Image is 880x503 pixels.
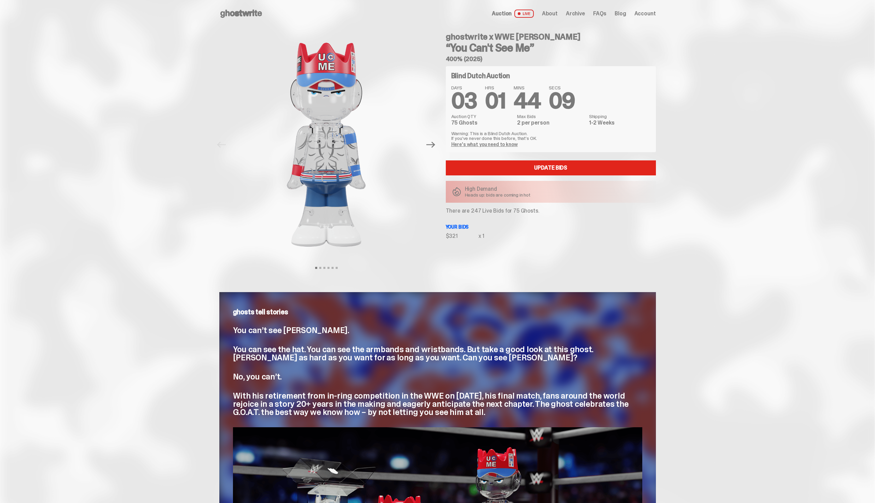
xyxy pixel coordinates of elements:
[451,131,650,141] p: Warning: This is a Blind Dutch Auction. If you’ve never done this before, that’s OK.
[446,56,656,62] h5: 400% (2025)
[451,120,513,126] dd: 75 Ghosts
[451,72,510,79] h4: Blind Dutch Auction
[549,87,575,115] span: 09
[634,11,656,16] a: Account
[233,308,642,315] p: ghosts tell stories
[233,344,593,363] span: You can see the hat. You can see the armbands and wristbands. But take a good look at this ghost....
[424,137,439,152] button: Next
[485,87,505,115] span: 01
[542,11,558,16] a: About
[451,87,477,115] span: 03
[451,141,518,147] a: Here's what you need to know
[336,267,338,269] button: View slide 6
[233,371,282,382] span: No, you can’t.
[451,85,477,90] span: DAYS
[332,267,334,269] button: View slide 5
[465,186,531,192] p: High Demand
[446,42,656,53] h3: “You Can't See Me”
[615,11,626,16] a: Blog
[492,11,512,16] span: Auction
[566,11,585,16] a: Archive
[319,267,321,269] button: View slide 2
[233,27,420,262] img: John_Cena_Hero_1.png
[492,10,533,18] a: Auction LIVE
[446,225,656,229] p: Your bids
[514,85,541,90] span: MINS
[479,233,485,239] div: x 1
[446,160,656,175] a: Update Bids
[593,11,606,16] a: FAQs
[451,114,513,119] dt: Auction QTY
[514,87,541,115] span: 44
[485,85,505,90] span: HRS
[517,120,585,126] dd: 2 per person
[549,85,575,90] span: SECS
[589,114,650,119] dt: Shipping
[315,267,317,269] button: View slide 1
[233,390,629,417] span: With his retirement from in-ring competition in the WWE on [DATE], his final match, fans around t...
[514,10,534,18] span: LIVE
[446,208,656,214] p: There are 247 Live Bids for 75 Ghosts.
[465,192,531,197] p: Heads up: bids are coming in hot
[233,325,349,335] span: You can’t see [PERSON_NAME].
[446,33,656,41] h4: ghostwrite x WWE [PERSON_NAME]
[327,267,329,269] button: View slide 4
[323,267,325,269] button: View slide 3
[589,120,650,126] dd: 1-2 Weeks
[446,233,479,239] div: $321
[517,114,585,119] dt: Max Bids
